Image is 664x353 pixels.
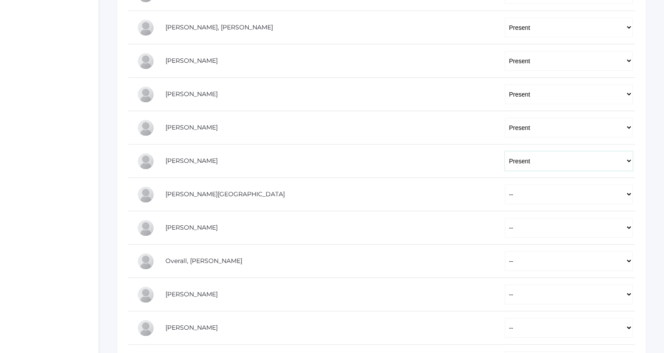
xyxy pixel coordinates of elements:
div: Payton Paterson [137,286,154,303]
div: Levi Erner [137,52,154,70]
a: [PERSON_NAME] [165,223,218,231]
a: [PERSON_NAME][GEOGRAPHIC_DATA] [165,190,285,198]
a: [PERSON_NAME] [165,324,218,331]
a: [PERSON_NAME], [PERSON_NAME] [165,23,273,31]
div: Cole Pecor [137,319,154,337]
a: Overall, [PERSON_NAME] [165,257,242,265]
a: [PERSON_NAME] [165,290,218,298]
a: [PERSON_NAME] [165,57,218,65]
a: [PERSON_NAME] [165,157,218,165]
a: [PERSON_NAME] [165,123,218,131]
div: Marissa Myers [137,219,154,237]
div: Rachel Hayton [137,119,154,137]
a: [PERSON_NAME] [165,90,218,98]
div: Chris Overall [137,252,154,270]
div: Presley Davenport [137,19,154,36]
div: Raelyn Hazen [137,152,154,170]
div: Shelby Hill [137,186,154,203]
div: Chase Farnes [137,86,154,103]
